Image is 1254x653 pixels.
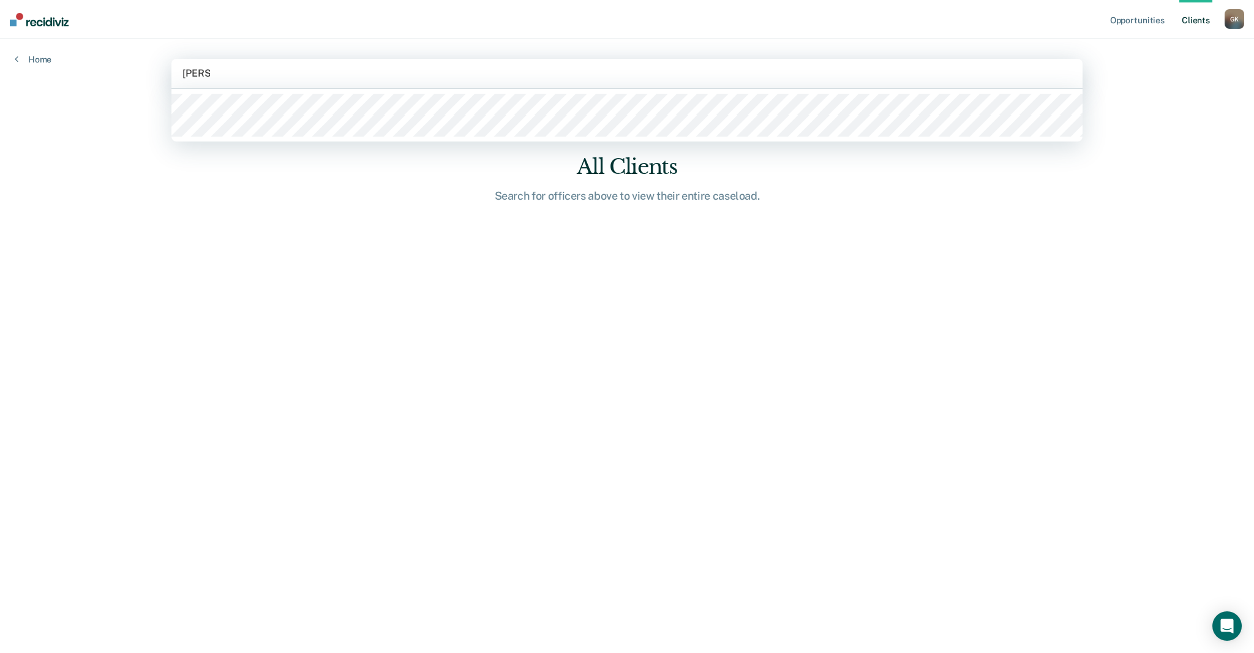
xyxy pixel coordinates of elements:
div: All Clients [431,154,823,179]
div: G K [1225,9,1244,29]
img: Recidiviz [10,13,69,26]
div: Search for officers above to view their entire caseload. [431,189,823,203]
div: Open Intercom Messenger [1212,611,1242,641]
a: Home [15,54,51,65]
button: GK [1225,9,1244,29]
